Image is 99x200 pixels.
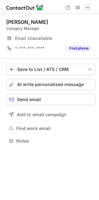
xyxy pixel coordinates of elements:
[17,112,67,117] span: Add to email campaign
[6,26,95,31] div: Category Manager
[15,35,52,41] span: Email Unavailable
[6,4,44,11] img: ContactOut v5.3.10
[6,137,95,145] button: Notes
[17,82,84,87] span: AI write personalized message
[6,109,95,120] button: Add to email campaign
[17,67,84,72] div: Save to List / ATS / CRM
[67,45,91,51] button: Reveal Button
[6,64,95,75] button: save-profile-one-click
[6,19,48,25] div: [PERSON_NAME]
[16,126,93,131] span: Find work email
[6,79,95,90] button: AI write personalized message
[17,97,41,102] span: Send email
[16,138,93,144] span: Notes
[6,124,95,133] button: Find work email
[6,94,95,105] button: Send email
